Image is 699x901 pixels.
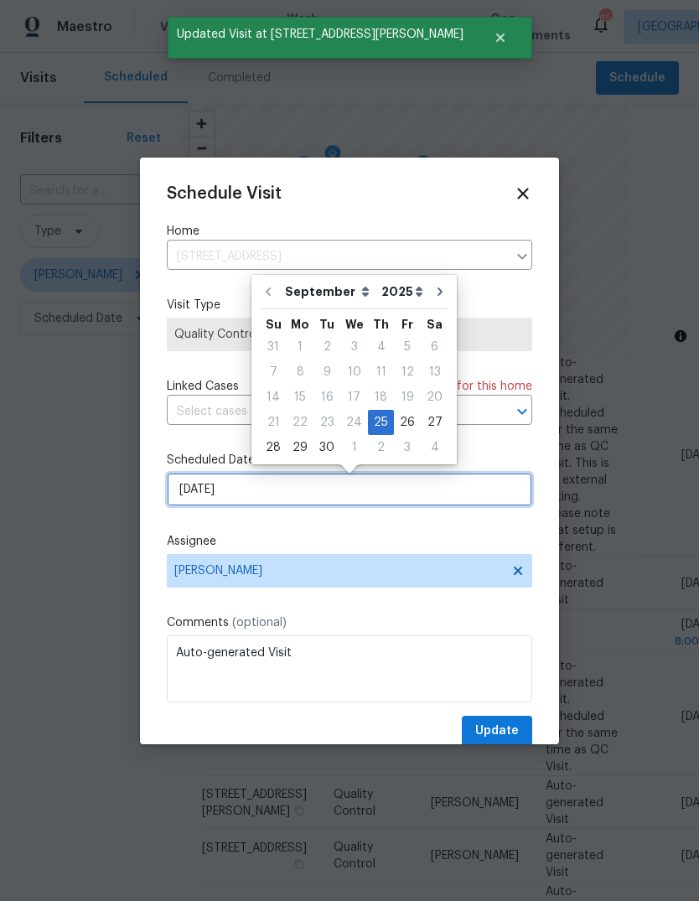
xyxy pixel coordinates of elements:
[340,435,368,460] div: Wed Oct 01 2025
[167,614,532,631] label: Comments
[260,386,287,409] div: 14
[167,452,532,469] label: Scheduled Date
[167,378,239,395] span: Linked Cases
[287,386,313,409] div: 15
[313,335,340,359] div: 2
[340,411,368,434] div: 24
[368,411,394,434] div: 25
[287,410,313,435] div: Mon Sep 22 2025
[313,410,340,435] div: Tue Sep 23 2025
[340,334,368,360] div: Wed Sep 03 2025
[368,335,394,359] div: 4
[313,334,340,360] div: Tue Sep 02 2025
[368,385,394,410] div: Thu Sep 18 2025
[368,410,394,435] div: Thu Sep 25 2025
[421,411,448,434] div: 27
[260,385,287,410] div: Sun Sep 14 2025
[510,400,534,423] button: Open
[368,360,394,385] div: Thu Sep 11 2025
[421,436,448,459] div: 4
[368,334,394,360] div: Thu Sep 04 2025
[313,360,340,385] div: Tue Sep 09 2025
[167,244,507,270] input: Enter in an address
[394,335,421,359] div: 5
[394,360,421,385] div: Fri Sep 12 2025
[313,435,340,460] div: Tue Sep 30 2025
[340,385,368,410] div: Wed Sep 17 2025
[313,436,340,459] div: 30
[421,435,448,460] div: Sat Oct 04 2025
[340,386,368,409] div: 17
[394,411,421,434] div: 26
[287,334,313,360] div: Mon Sep 01 2025
[394,360,421,384] div: 12
[167,297,532,313] label: Visit Type
[287,436,313,459] div: 29
[167,399,485,425] input: Select cases
[514,184,532,203] span: Close
[401,318,413,330] abbr: Friday
[260,335,287,359] div: 31
[167,473,532,506] input: M/D/YYYY
[287,411,313,434] div: 22
[427,275,453,308] button: Go to next month
[313,360,340,384] div: 9
[167,533,532,550] label: Assignee
[421,410,448,435] div: Sat Sep 27 2025
[260,334,287,360] div: Sun Aug 31 2025
[168,17,473,52] span: Updated Visit at [STREET_ADDRESS][PERSON_NAME]
[394,410,421,435] div: Fri Sep 26 2025
[260,411,287,434] div: 21
[345,318,364,330] abbr: Wednesday
[287,360,313,385] div: Mon Sep 08 2025
[287,385,313,410] div: Mon Sep 15 2025
[462,716,532,747] button: Update
[260,410,287,435] div: Sun Sep 21 2025
[287,360,313,384] div: 8
[167,185,282,202] span: Schedule Visit
[291,318,309,330] abbr: Monday
[421,360,448,385] div: Sat Sep 13 2025
[421,334,448,360] div: Sat Sep 06 2025
[368,360,394,384] div: 11
[260,360,287,385] div: Sun Sep 07 2025
[167,223,532,240] label: Home
[421,335,448,359] div: 6
[475,721,519,742] span: Update
[421,360,448,384] div: 13
[340,360,368,385] div: Wed Sep 10 2025
[319,318,334,330] abbr: Tuesday
[256,275,281,308] button: Go to previous month
[313,386,340,409] div: 16
[473,21,528,54] button: Close
[421,386,448,409] div: 20
[232,617,287,629] span: (optional)
[340,360,368,384] div: 10
[260,360,287,384] div: 7
[377,279,427,304] select: Year
[394,334,421,360] div: Fri Sep 05 2025
[260,436,287,459] div: 28
[340,410,368,435] div: Wed Sep 24 2025
[421,385,448,410] div: Sat Sep 20 2025
[427,318,443,330] abbr: Saturday
[266,318,282,330] abbr: Sunday
[394,435,421,460] div: Fri Oct 03 2025
[368,435,394,460] div: Thu Oct 02 2025
[394,385,421,410] div: Fri Sep 19 2025
[394,436,421,459] div: 3
[368,436,394,459] div: 2
[174,564,503,577] span: [PERSON_NAME]
[373,318,389,330] abbr: Thursday
[287,335,313,359] div: 1
[340,335,368,359] div: 3
[313,385,340,410] div: Tue Sep 16 2025
[368,386,394,409] div: 18
[167,635,532,702] textarea: Auto-generated Visit
[313,411,340,434] div: 23
[174,326,525,343] span: Quality Control
[340,436,368,459] div: 1
[394,386,421,409] div: 19
[260,435,287,460] div: Sun Sep 28 2025
[281,279,377,304] select: Month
